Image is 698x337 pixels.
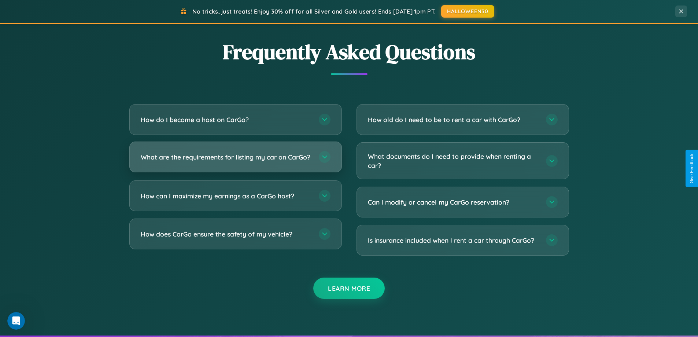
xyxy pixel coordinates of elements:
h3: What are the requirements for listing my car on CarGo? [141,153,311,162]
h3: What documents do I need to provide when renting a car? [368,152,539,170]
span: No tricks, just treats! Enjoy 30% off for all Silver and Gold users! Ends [DATE] 1pm PT. [192,8,436,15]
div: Give Feedback [689,154,694,183]
iframe: Intercom live chat [7,312,25,330]
h3: How can I maximize my earnings as a CarGo host? [141,191,311,201]
h3: Is insurance included when I rent a car through CarGo? [368,236,539,245]
h3: Can I modify or cancel my CarGo reservation? [368,198,539,207]
h2: Frequently Asked Questions [129,38,569,66]
h3: How does CarGo ensure the safety of my vehicle? [141,230,311,239]
h3: How do I become a host on CarGo? [141,115,311,124]
button: Learn More [313,278,385,299]
h3: How old do I need to be to rent a car with CarGo? [368,115,539,124]
button: HALLOWEEN30 [441,5,494,18]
